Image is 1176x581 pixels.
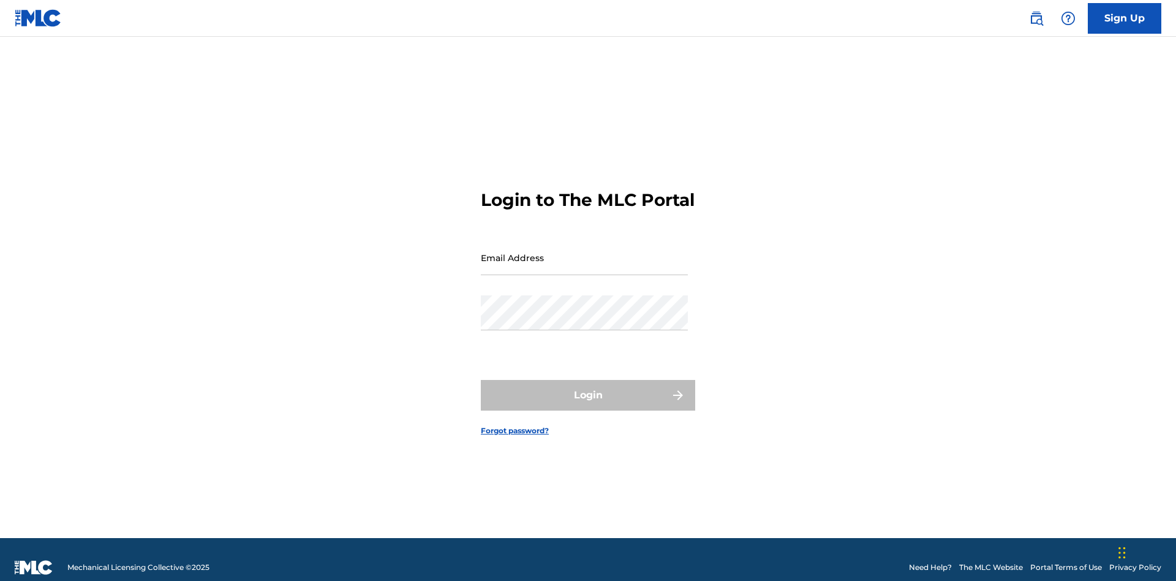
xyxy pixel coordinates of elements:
a: Portal Terms of Use [1030,562,1102,573]
img: search [1029,11,1044,26]
iframe: Chat Widget [1115,522,1176,581]
img: MLC Logo [15,9,62,27]
a: Sign Up [1088,3,1161,34]
h3: Login to The MLC Portal [481,189,695,211]
a: The MLC Website [959,562,1023,573]
a: Forgot password? [481,425,549,436]
img: help [1061,11,1076,26]
div: Drag [1118,534,1126,571]
a: Need Help? [909,562,952,573]
a: Privacy Policy [1109,562,1161,573]
div: Help [1056,6,1080,31]
a: Public Search [1024,6,1049,31]
img: logo [15,560,53,575]
span: Mechanical Licensing Collective © 2025 [67,562,209,573]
